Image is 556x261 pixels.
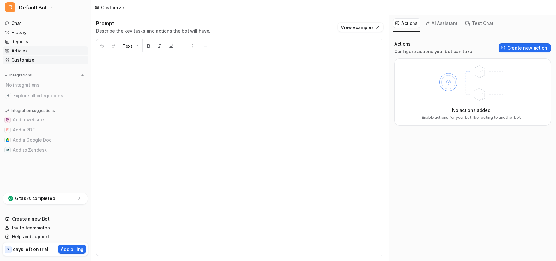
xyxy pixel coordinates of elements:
[192,43,197,48] img: Ordered List
[423,18,461,28] button: AI Assistant
[3,232,88,241] a: Help and support
[96,20,210,27] h1: Prompt
[166,39,177,52] button: Underline
[3,223,88,232] a: Invite teammates
[146,43,151,48] img: Bold
[13,91,86,101] span: Explore all integrations
[7,247,9,252] p: 7
[394,48,474,55] p: Configure actions your bot can take.
[119,39,142,52] button: Text
[3,135,88,145] button: Add a Google DocAdd a Google Doc
[3,37,88,46] a: Reports
[3,125,88,135] button: Add a PDFAdd a PDF
[3,72,34,78] button: Integrations
[111,43,116,48] img: Redo
[499,43,551,52] button: Create new action
[3,91,88,100] a: Explore all integrations
[96,39,108,52] button: Undo
[101,4,124,11] div: Customize
[58,245,86,254] button: Add billing
[3,115,88,125] button: Add a websiteAdd a website
[96,28,210,34] p: Describe the key tasks and actions the bot will have.
[157,43,162,48] img: Italic
[180,43,185,48] img: Unordered List
[143,39,154,52] button: Bold
[3,145,88,155] button: Add to ZendeskAdd to Zendesk
[3,28,88,37] a: History
[393,18,420,28] button: Actions
[177,39,189,52] button: Unordered List
[5,2,15,12] span: D
[19,3,47,12] span: Default Bot
[108,39,119,52] button: Redo
[3,46,88,55] a: Articles
[3,56,88,64] a: Customize
[3,19,88,28] a: Chat
[6,118,9,122] img: Add a website
[394,41,474,47] p: Actions
[11,108,55,113] p: Integration suggestions
[154,39,166,52] button: Italic
[452,107,491,113] p: No actions added
[80,73,85,77] img: menu_add.svg
[463,18,496,28] button: Test Chat
[15,195,55,202] p: 6 tasks completed
[13,246,48,252] p: days left on trial
[338,23,383,32] button: View examples
[6,128,9,132] img: Add a PDF
[169,43,174,48] img: Underline
[501,46,505,50] img: Create action
[9,73,32,78] p: Integrations
[422,115,521,120] p: Enable actions for your bot like routing to another bot
[3,215,88,223] a: Create a new Bot
[5,93,11,99] img: explore all integrations
[100,43,105,48] img: Undo
[61,246,83,252] p: Add billing
[4,73,8,77] img: expand menu
[189,39,200,52] button: Ordered List
[4,80,88,90] div: No integrations
[6,138,9,142] img: Add a Google Doc
[134,43,139,48] img: Dropdown Down Arrow
[6,148,9,152] img: Add to Zendesk
[200,39,210,52] button: ─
